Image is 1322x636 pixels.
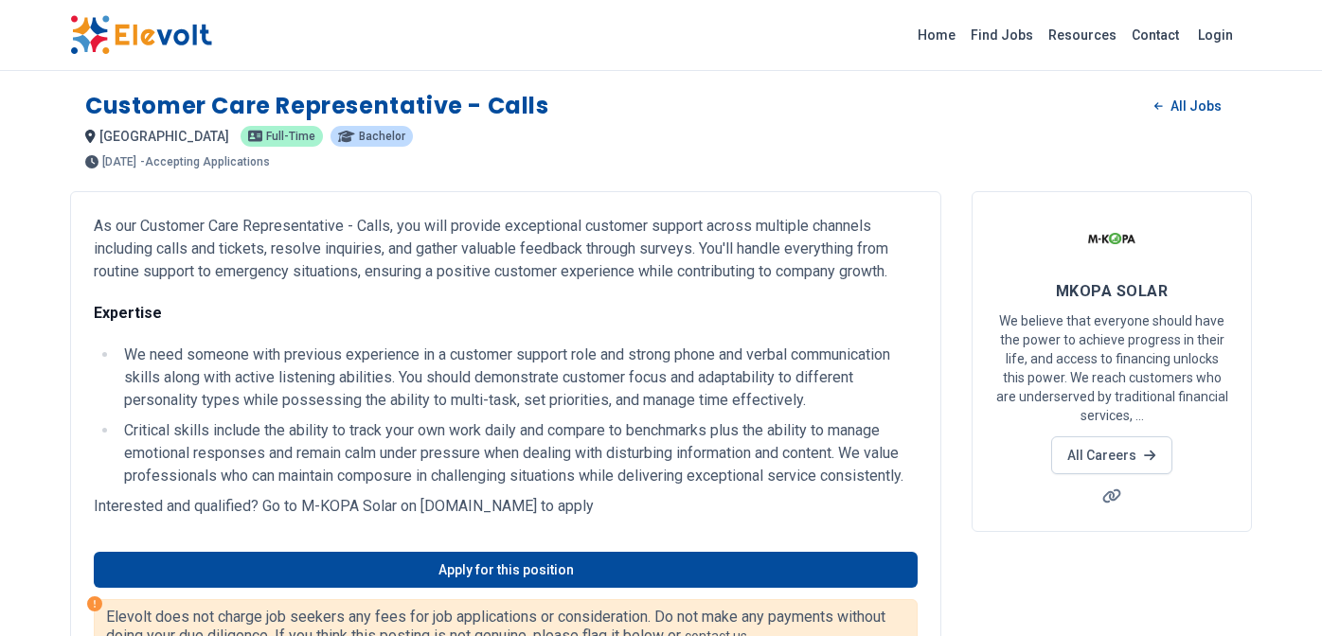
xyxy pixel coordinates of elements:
a: Home [910,20,963,50]
span: MKOPA SOLAR [1056,282,1168,300]
p: We believe that everyone should have the power to achieve progress in their life, and access to f... [995,311,1228,425]
span: Bachelor [359,131,405,142]
li: We need someone with previous experience in a customer support role and strong phone and verbal c... [118,344,918,412]
p: Interested and qualified? Go to M-KOPA Solar on [DOMAIN_NAME] to apply [94,495,918,518]
p: - Accepting Applications [140,156,270,168]
img: MKOPA SOLAR [1088,215,1135,262]
strong: Expertise [94,304,162,322]
li: Critical skills include the ability to track your own work daily and compare to benchmarks plus t... [118,419,918,487]
h1: Customer Care Representative - Calls [85,91,549,121]
span: [GEOGRAPHIC_DATA] [99,129,229,144]
a: Login [1187,16,1244,54]
a: All Jobs [1139,92,1237,120]
a: Contact [1124,20,1187,50]
p: As our Customer Care Representative - Calls, you will provide exceptional customer support across... [94,215,918,283]
a: Apply for this position [94,552,918,588]
span: Full-time [266,131,315,142]
a: Resources [1041,20,1124,50]
a: All Careers [1051,436,1171,474]
img: Elevolt [70,15,212,55]
span: [DATE] [102,156,136,168]
a: Find Jobs [963,20,1041,50]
